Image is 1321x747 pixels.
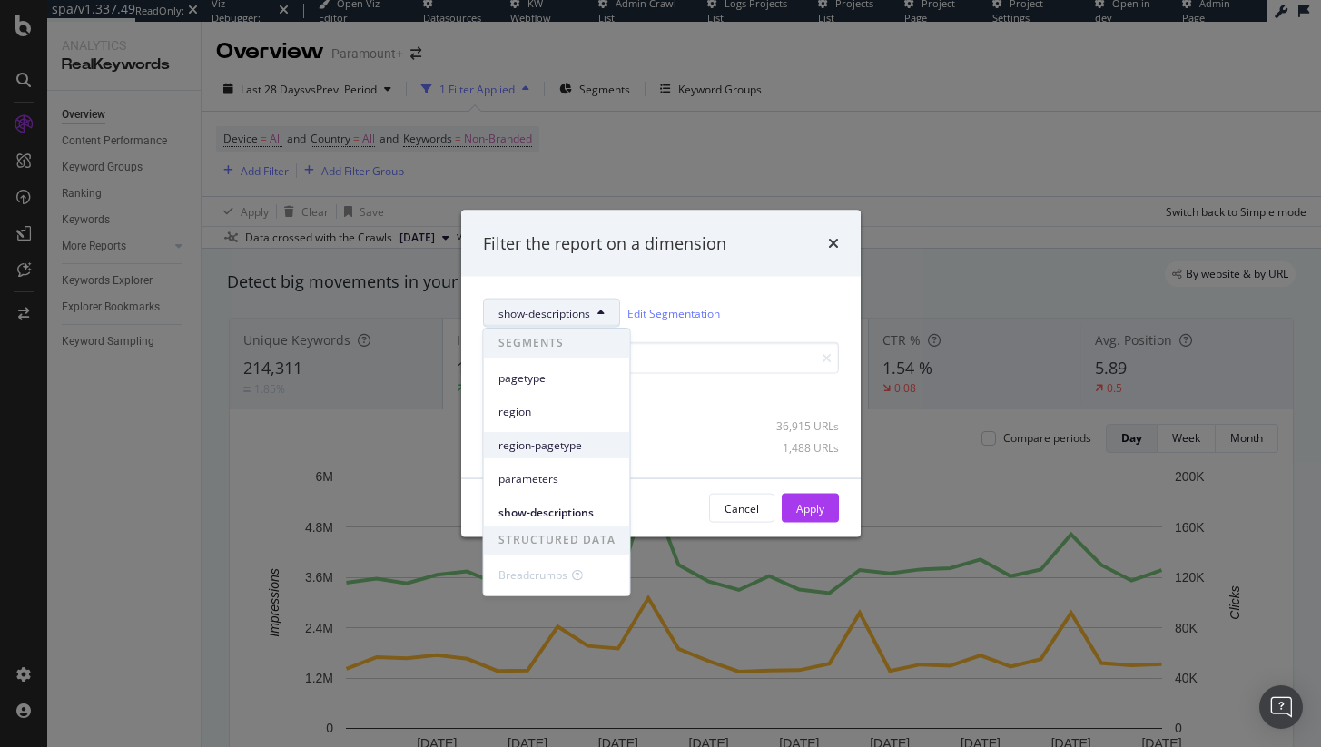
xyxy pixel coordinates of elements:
span: pagetype [498,370,616,387]
span: region [498,404,616,420]
button: show-descriptions [483,299,620,328]
div: Open Intercom Messenger [1259,685,1303,729]
div: 36,915 URLs [750,418,839,433]
div: Select all data available [483,388,839,404]
span: region-pagetype [498,437,616,454]
span: SEGMENTS [484,329,630,358]
span: show-descriptions [498,505,616,521]
div: Cancel [725,500,759,516]
div: times [828,231,839,255]
div: Filter the report on a dimension [483,231,726,255]
a: Edit Segmentation [627,303,720,322]
div: Apply [796,500,824,516]
span: STRUCTURED DATA [484,526,630,555]
span: parameters [498,471,616,487]
span: show-descriptions [498,305,590,320]
button: Cancel [709,494,774,523]
div: 1,488 URLs [750,439,839,455]
input: Search [483,342,839,374]
button: Apply [782,494,839,523]
div: Breadcrumbs [498,567,583,584]
div: modal [461,210,861,537]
